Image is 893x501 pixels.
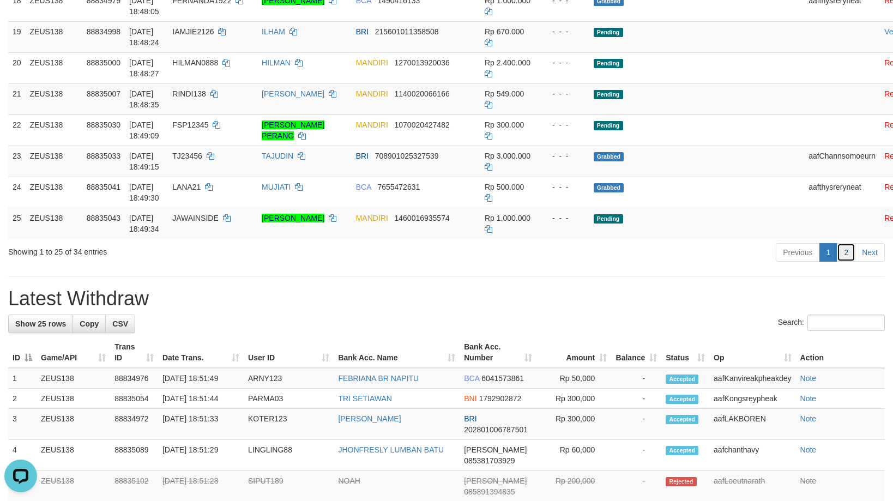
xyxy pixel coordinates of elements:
span: BRI [356,27,369,36]
span: MANDIRI [356,89,388,98]
td: ZEUS138 [37,440,110,471]
td: ZEUS138 [26,146,82,177]
span: Copy 1460016935574 to clipboard [395,214,450,222]
td: [DATE] 18:51:33 [158,409,244,440]
td: aafKanvireakpheakdey [709,368,795,389]
div: - - - [544,182,585,192]
span: MANDIRI [356,58,388,67]
td: ZEUS138 [37,368,110,389]
span: Copy 085381703929 to clipboard [464,456,515,465]
span: BNI [464,394,476,403]
span: Pending [594,90,623,99]
td: aafKongsreypheak [709,389,795,409]
td: PARMA03 [244,389,334,409]
a: Note [800,476,817,485]
span: CSV [112,319,128,328]
span: Copy 1070020427482 to clipboard [395,120,450,129]
span: Copy 708901025327539 to clipboard [375,152,439,160]
td: Rp 300,000 [536,409,611,440]
a: CSV [105,315,135,333]
span: [PERSON_NAME] [464,476,527,485]
span: JAWAINSIDE [172,214,219,222]
td: ZEUS138 [26,177,82,208]
td: [DATE] 18:51:49 [158,368,244,389]
span: 88835000 [87,58,120,67]
td: - [611,389,661,409]
a: TAJUDIN [262,152,293,160]
a: Note [800,445,817,454]
span: [DATE] 18:49:09 [129,120,159,140]
td: 19 [8,21,26,52]
span: RINDI138 [172,89,206,98]
a: Note [800,374,817,383]
a: FEBRIANA BR NAPITU [338,374,419,383]
a: TRI SETIAWAN [338,394,392,403]
td: [DATE] 18:51:44 [158,389,244,409]
a: Show 25 rows [8,315,73,333]
span: Copy 085891394835 to clipboard [464,487,515,496]
td: Rp 300,000 [536,389,611,409]
td: 88834976 [110,368,158,389]
span: Pending [594,121,623,130]
span: Rp 500.000 [485,183,524,191]
a: ILHAM [262,27,285,36]
td: 20 [8,52,26,83]
td: ARNY123 [244,368,334,389]
th: Bank Acc. Number: activate to sort column ascending [460,337,536,368]
button: Open LiveChat chat widget [4,4,37,37]
td: 2 [8,389,37,409]
span: [DATE] 18:48:24 [129,27,159,47]
span: 88835041 [87,183,120,191]
span: BRI [356,152,369,160]
td: KOTER123 [244,409,334,440]
span: Copy 1140020066166 to clipboard [395,89,450,98]
span: Rp 2.400.000 [485,58,530,67]
th: Bank Acc. Name: activate to sort column ascending [334,337,460,368]
span: [DATE] 18:49:15 [129,152,159,171]
span: Rp 1.000.000 [485,214,530,222]
td: 21 [8,83,26,114]
span: Rp 670.000 [485,27,524,36]
span: Pending [594,28,623,37]
td: 1 [8,368,37,389]
a: [PERSON_NAME] [338,414,401,423]
span: MANDIRI [356,214,388,222]
a: Next [855,243,885,262]
span: Copy 202801006787501 to clipboard [464,425,528,434]
td: ZEUS138 [37,389,110,409]
span: 88835007 [87,89,120,98]
span: Pending [594,59,623,68]
div: - - - [544,88,585,99]
span: Accepted [666,395,698,404]
a: [PERSON_NAME] PERANG [262,120,324,140]
h1: Latest Withdraw [8,288,885,310]
th: Trans ID: activate to sort column ascending [110,337,158,368]
td: aafthysreryneat [804,177,880,208]
td: ZEUS138 [37,409,110,440]
span: MANDIRI [356,120,388,129]
td: 24 [8,177,26,208]
td: aafChannsomoeurn [804,146,880,177]
label: Search: [778,315,885,331]
span: FSP12345 [172,120,208,129]
div: - - - [544,57,585,68]
span: Rp 549.000 [485,89,524,98]
span: TJ23456 [172,152,202,160]
td: ZEUS138 [26,208,82,239]
th: User ID: activate to sort column ascending [244,337,334,368]
td: ZEUS138 [26,83,82,114]
span: 88834998 [87,27,120,36]
span: Rp 300.000 [485,120,524,129]
th: Balance: activate to sort column ascending [611,337,661,368]
div: Showing 1 to 25 of 34 entries [8,242,364,257]
th: Status: activate to sort column ascending [661,337,709,368]
td: 88834972 [110,409,158,440]
span: [DATE] 18:49:34 [129,214,159,233]
span: Pending [594,214,623,224]
a: [PERSON_NAME] [262,214,324,222]
td: ZEUS138 [26,114,82,146]
span: BRI [464,414,476,423]
span: IAMJIE2126 [172,27,214,36]
span: [PERSON_NAME] [464,445,527,454]
td: 4 [8,440,37,471]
